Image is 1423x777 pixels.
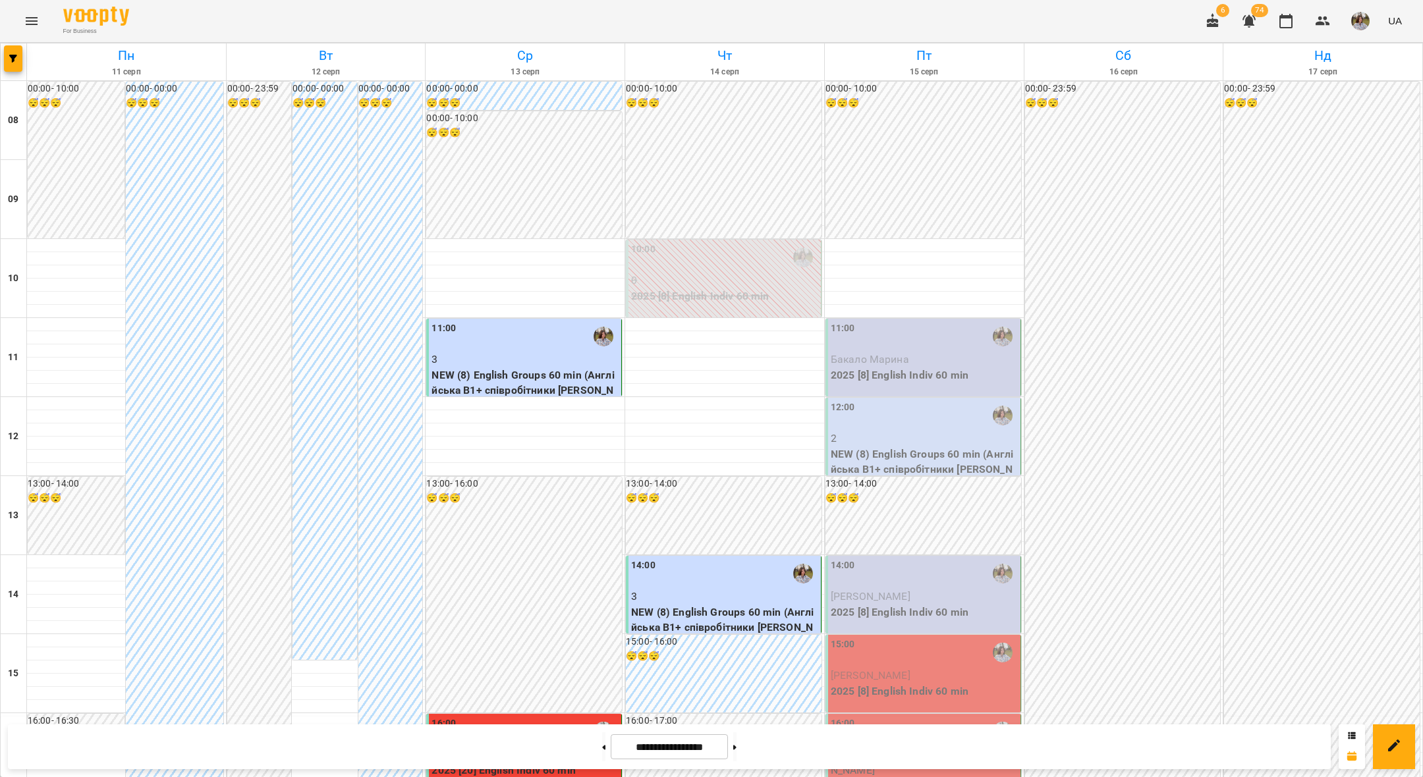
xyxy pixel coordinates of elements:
[831,431,1018,446] p: 2
[432,367,619,414] p: NEW (8) English Groups 60 min (Англійська В1+ співробітники [PERSON_NAME] - група)
[426,477,622,491] h6: 13:00 - 16:00
[1225,45,1420,66] h6: Нд
[631,288,818,304] p: 2025 [8] English Indiv 60 min
[358,82,423,96] h6: 00:00 - 00:00
[8,192,18,207] h6: 09
[626,635,822,649] h6: 15:00 - 16:00
[229,45,424,66] h6: Вт
[1025,82,1221,96] h6: 00:00 - 23:59
[831,367,1018,383] p: 2025 [8] English Indiv 60 min
[626,649,822,664] h6: 😴😴😴
[229,66,424,78] h6: 12 серп
[631,273,818,288] p: 0
[626,82,822,96] h6: 00:00 - 10:00
[28,96,125,111] h6: 😴😴😴
[626,714,822,728] h6: 16:00 - 17:00
[426,111,622,126] h6: 00:00 - 10:00
[432,352,619,367] p: 3
[831,400,855,415] label: 12:00
[993,406,1013,425] img: Романишин Юлія (а)
[1224,82,1420,96] h6: 00:00 - 23:59
[1383,9,1407,33] button: UA
[627,45,822,66] h6: Чт
[1225,66,1420,78] h6: 17 серп
[28,491,125,506] h6: 😴😴😴
[626,96,822,111] h6: 😴😴😴
[63,27,129,36] span: For Business
[831,558,855,573] label: 14:00
[631,242,656,257] label: 10:00
[428,66,623,78] h6: 13 серп
[28,714,125,728] h6: 16:00 - 16:30
[627,66,822,78] h6: 14 серп
[1224,96,1420,111] h6: 😴😴😴
[426,96,622,111] h6: 😴😴😴
[432,321,456,336] label: 11:00
[29,66,224,78] h6: 11 серп
[594,327,613,346] img: Романишин Юлія (а)
[993,327,1013,346] img: Романишин Юлія (а)
[1216,4,1229,17] span: 6
[831,637,855,652] label: 15:00
[631,558,656,573] label: 14:00
[626,477,822,491] h6: 13:00 - 14:00
[827,45,1022,66] h6: Пт
[993,643,1013,662] img: Романишин Юлія (а)
[29,45,224,66] h6: Пн
[293,82,357,96] h6: 00:00 - 00:00
[831,321,855,336] label: 11:00
[825,96,1021,111] h6: 😴😴😴
[993,564,1013,583] img: Романишин Юлія (а)
[227,96,292,111] h6: 😴😴😴
[1026,45,1221,66] h6: Сб
[426,491,622,506] h6: 😴😴😴
[827,66,1022,78] h6: 15 серп
[426,126,622,140] h6: 😴😴😴
[1026,66,1221,78] h6: 16 серп
[793,564,813,583] img: Романишин Юлія (а)
[1251,4,1268,17] span: 74
[825,82,1021,96] h6: 00:00 - 10:00
[8,350,18,365] h6: 11
[831,353,909,365] span: Бакало Марина
[63,7,129,26] img: Voopty Logo
[825,477,1021,491] h6: 13:00 - 14:00
[16,5,47,37] button: Menu
[358,96,423,111] h6: 😴😴😴
[8,666,18,681] h6: 15
[428,45,623,66] h6: Ср
[28,477,125,491] h6: 13:00 - 14:00
[1025,96,1221,111] h6: 😴😴😴
[8,429,18,444] h6: 12
[831,604,1018,620] p: 2025 [8] English Indiv 60 min
[426,82,622,96] h6: 00:00 - 00:00
[8,587,18,602] h6: 14
[293,96,357,111] h6: 😴😴😴
[825,491,1021,506] h6: 😴😴😴
[831,590,910,603] span: [PERSON_NAME]
[626,491,822,506] h6: 😴😴😴
[831,683,1018,699] p: 2025 [8] English Indiv 60 min
[831,446,1018,493] p: NEW (8) English Groups 60 min (Англійська В1+ співробітники [PERSON_NAME] - група)
[8,271,18,286] h6: 10
[227,82,292,96] h6: 00:00 - 23:59
[631,604,818,651] p: NEW (8) English Groups 60 min (Англійська В1+ співробітники [PERSON_NAME] - група)
[8,508,18,523] h6: 13
[831,669,910,682] span: [PERSON_NAME]
[126,96,223,111] h6: 😴😴😴
[1351,12,1370,30] img: 2afcea6c476e385b61122795339ea15c.jpg
[793,248,813,267] img: Романишин Юлія (а)
[631,589,818,604] p: 3
[1388,14,1402,28] span: UA
[126,82,223,96] h6: 00:00 - 00:00
[8,113,18,128] h6: 08
[28,82,125,96] h6: 00:00 - 10:00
